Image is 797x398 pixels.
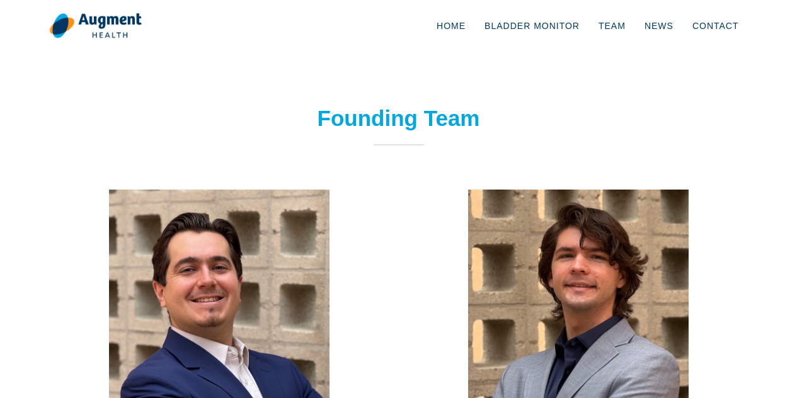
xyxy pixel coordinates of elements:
a: News [635,5,683,47]
a: Home [427,5,475,47]
a: Contact [683,5,748,47]
a: Bladder Monitor [475,5,589,47]
a: Team [589,5,635,47]
img: logo [49,13,142,39]
h2: Founding Team [229,105,569,132]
